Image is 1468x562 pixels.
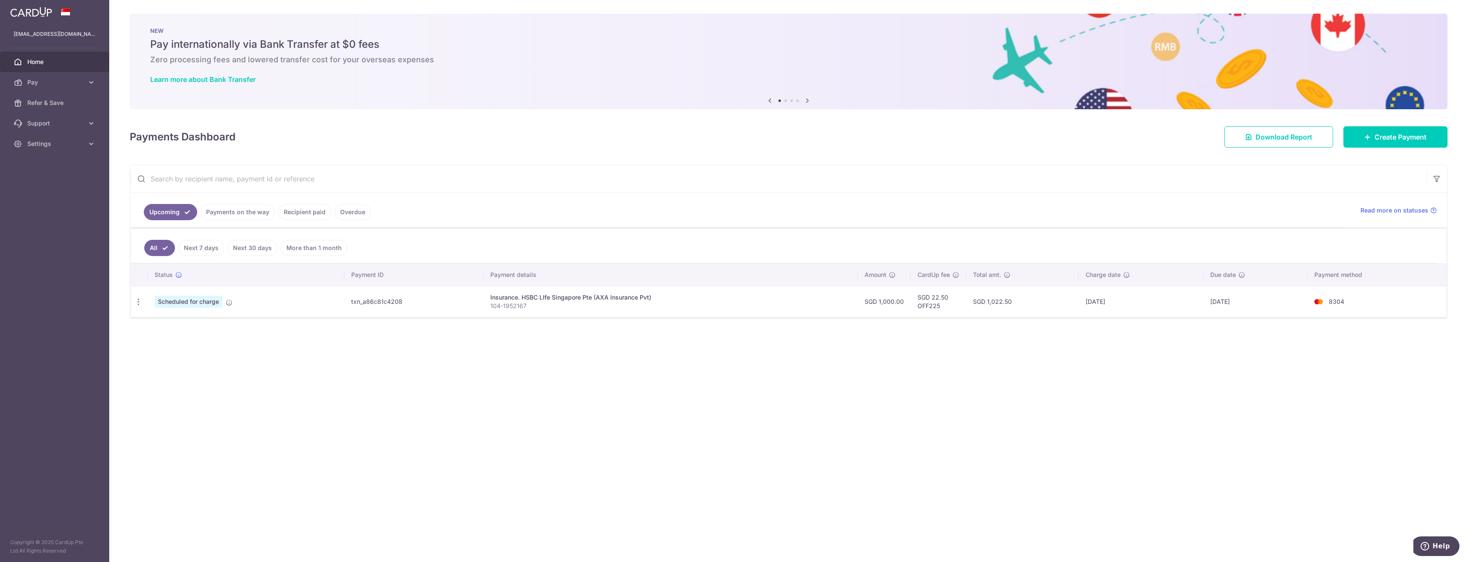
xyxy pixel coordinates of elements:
[130,14,1448,109] img: Bank transfer banner
[281,240,347,256] a: More than 1 month
[201,204,275,220] a: Payments on the way
[335,204,371,220] a: Overdue
[865,271,886,279] span: Amount
[144,240,175,256] a: All
[490,293,851,302] div: Insurance. HSBC LIfe Singapore Pte (AXA Insurance Pvt)
[490,302,851,310] p: 104-1952167
[154,271,173,279] span: Status
[1079,286,1203,317] td: [DATE]
[1308,264,1447,286] th: Payment method
[150,75,256,84] a: Learn more about Bank Transfer
[1329,298,1344,305] span: 8304
[1360,206,1437,215] a: Read more on statuses
[27,58,84,66] span: Home
[27,119,84,128] span: Support
[10,7,52,17] img: CardUp
[1210,271,1236,279] span: Due date
[278,204,331,220] a: Recipient paid
[130,165,1427,192] input: Search by recipient name, payment id or reference
[911,286,966,317] td: SGD 22.50 OFF225
[1360,206,1428,215] span: Read more on statuses
[154,296,222,308] span: Scheduled for charge
[1343,126,1448,148] a: Create Payment
[14,30,96,38] p: [EMAIL_ADDRESS][DOMAIN_NAME]
[1203,286,1308,317] td: [DATE]
[1375,132,1427,142] span: Create Payment
[150,38,1427,51] h5: Pay internationally via Bank Transfer at $0 fees
[917,271,950,279] span: CardUp fee
[966,286,1079,317] td: SGD 1,022.50
[144,204,197,220] a: Upcoming
[130,129,236,145] h4: Payments Dashboard
[1255,132,1312,142] span: Download Report
[150,27,1427,34] p: NEW
[344,286,484,317] td: txn_a86c81c4208
[858,286,911,317] td: SGD 1,000.00
[1310,297,1327,307] img: Bank Card
[178,240,224,256] a: Next 7 days
[27,78,84,87] span: Pay
[1413,536,1459,558] iframe: Opens a widget where you can find more information
[344,264,484,286] th: Payment ID
[150,55,1427,65] h6: Zero processing fees and lowered transfer cost for your overseas expenses
[27,140,84,148] span: Settings
[484,264,858,286] th: Payment details
[1086,271,1121,279] span: Charge date
[1224,126,1333,148] a: Download Report
[27,99,84,107] span: Refer & Save
[227,240,277,256] a: Next 30 days
[973,271,1001,279] span: Total amt.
